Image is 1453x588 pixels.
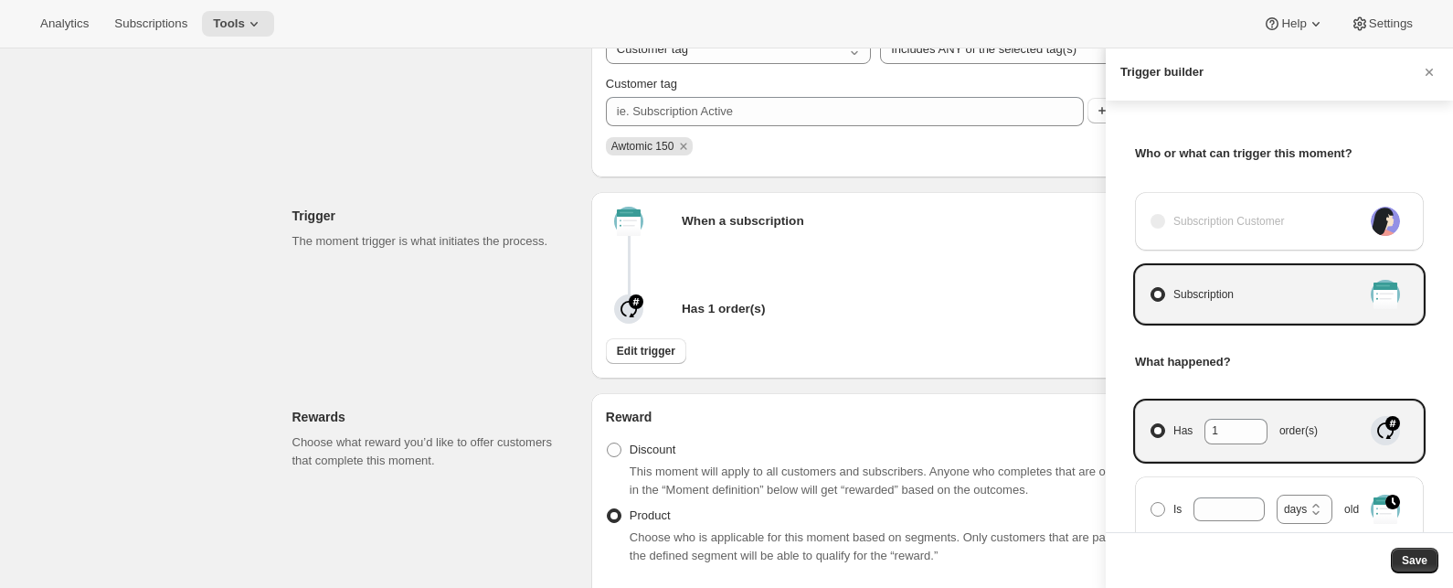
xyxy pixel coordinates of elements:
button: Settings [1340,11,1424,37]
span: Has order(s) [1173,419,1318,443]
button: Cancel [1420,63,1438,81]
button: Subscriptions [103,11,198,37]
span: Subscriptions [114,16,187,31]
span: Save [1402,553,1427,568]
h3: Who or what can trigger this moment? [1135,144,1424,163]
span: Subscription Customer [1173,212,1284,230]
h3: What happened? [1135,353,1424,371]
h3: Trigger builder [1120,63,1204,81]
span: Is old [1173,495,1359,525]
span: Help [1281,16,1306,31]
button: Save [1391,548,1438,573]
input: Hasorder(s) [1204,419,1240,443]
input: Is old [1193,497,1237,521]
span: Subscription [1173,285,1234,304]
button: Tools [202,11,274,37]
span: Tools [213,16,245,31]
button: Analytics [29,11,100,37]
button: Help [1252,11,1335,37]
span: Settings [1369,16,1413,31]
span: Analytics [40,16,89,31]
